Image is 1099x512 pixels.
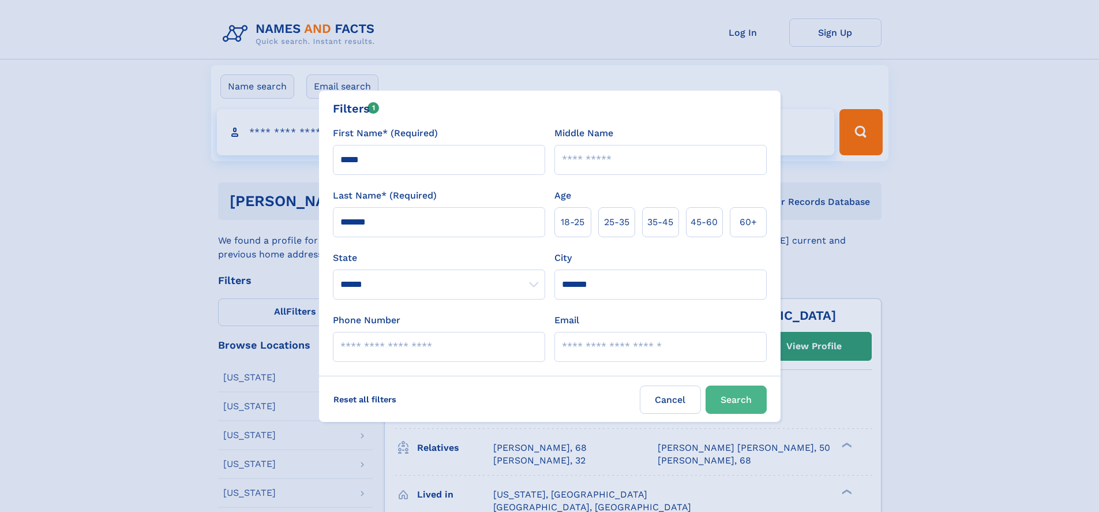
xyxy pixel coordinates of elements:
[740,215,757,229] span: 60+
[706,386,767,414] button: Search
[333,100,380,117] div: Filters
[647,215,673,229] span: 35‑45
[561,215,584,229] span: 18‑25
[554,251,572,265] label: City
[554,126,613,140] label: Middle Name
[333,251,545,265] label: State
[604,215,629,229] span: 25‑35
[326,386,404,413] label: Reset all filters
[554,313,579,327] label: Email
[640,386,701,414] label: Cancel
[333,313,400,327] label: Phone Number
[691,215,718,229] span: 45‑60
[333,189,437,203] label: Last Name* (Required)
[554,189,571,203] label: Age
[333,126,438,140] label: First Name* (Required)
